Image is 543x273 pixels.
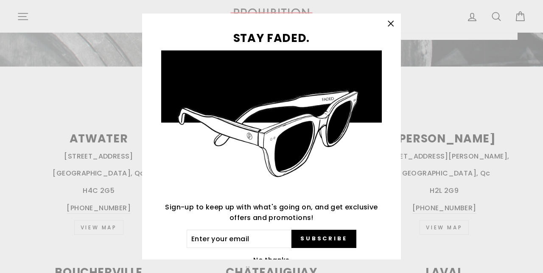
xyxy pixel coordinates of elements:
[161,202,382,223] p: Sign-up to keep up with what's going on, and get exclusive offers and promotions!
[161,33,382,44] h3: STAY FADED.
[300,235,347,242] span: Subscribe
[251,254,292,266] button: No thanks
[291,230,356,248] button: Subscribe
[187,230,291,248] input: Enter your email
